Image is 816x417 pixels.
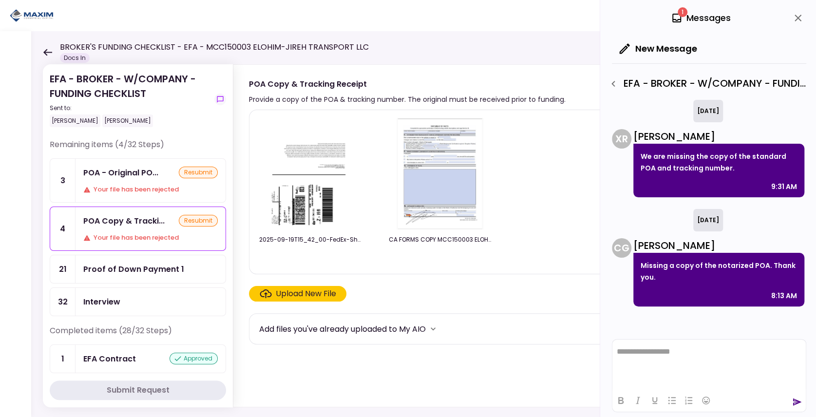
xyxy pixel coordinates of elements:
[671,11,731,25] div: Messages
[83,233,218,243] div: Your file has been rejected
[83,215,165,227] div: POA Copy & Tracking Receipt
[771,181,797,192] div: 9:31 AM
[612,36,705,61] button: New Message
[83,263,184,275] div: Proof of Down Payment 1
[612,129,631,149] div: X R
[170,353,218,364] div: approved
[50,207,226,251] a: 4POA Copy & Tracking ReceiptresubmitYour file has been rejected
[633,238,804,253] div: [PERSON_NAME]
[678,7,687,17] span: 1
[681,394,697,407] button: Numbered list
[50,139,226,158] div: Remaining items (4/32 Steps)
[249,94,566,105] div: Provide a copy of the POA & tracking number. The original must be received prior to funding.
[50,380,226,400] button: Submit Request
[214,94,226,105] button: show-messages
[83,167,158,179] div: POA - Original POA (not CA or GA)
[646,394,663,407] button: Underline
[693,209,723,231] div: [DATE]
[693,100,723,122] div: [DATE]
[50,72,210,127] div: EFA - BROKER - W/COMPANY - FUNDING CHECKLIST
[179,167,218,178] div: resubmit
[612,238,631,258] div: C G
[629,394,646,407] button: Italic
[50,255,226,284] a: 21Proof of Down Payment 1
[60,41,369,53] h1: BROKER'S FUNDING CHECKLIST - EFA - MCC150003 ELOHIM-JIREH TRANSPORT LLC
[641,260,797,283] p: Missing a copy of the notarized POA. Thank you.
[612,340,806,389] iframe: Rich Text Area
[10,8,54,23] img: Partner icon
[102,114,153,127] div: [PERSON_NAME]
[259,235,361,244] div: 2025-09-19T15_42_00-FedEx-Shipping-Label.pdf
[389,235,491,244] div: CA FORMS COPY MCC150003 ELOHIM-JIREH TRANSPORT LLC 2025.08.15.pdf
[612,394,629,407] button: Bold
[426,322,440,336] button: more
[50,207,76,250] div: 4
[633,129,804,144] div: [PERSON_NAME]
[50,159,76,202] div: 3
[249,78,566,90] div: POA Copy & Tracking Receipt
[605,76,806,92] div: EFA - BROKER - W/COMPANY - FUNDING CHECKLIST - POA Copy & Tracking Receipt
[771,290,797,302] div: 8:13 AM
[50,288,76,316] div: 32
[249,286,346,302] span: Click here to upload the required document
[50,158,226,203] a: 3POA - Original POA (not CA or GA)resubmitYour file has been rejected
[790,10,806,26] button: close
[83,353,136,365] div: EFA Contract
[50,255,76,283] div: 21
[259,323,426,335] div: Add files you've already uploaded to My AIO
[698,394,714,407] button: Emojis
[50,345,76,373] div: 1
[83,296,120,308] div: Interview
[50,344,226,373] a: 1EFA Contractapproved
[50,104,210,113] div: Sent to:
[664,394,680,407] button: Bullet list
[60,53,90,63] div: Docs In
[50,325,226,344] div: Completed items (28/32 Steps)
[641,151,797,174] p: We are missing the copy of the standard POA and tracking number.
[179,215,218,227] div: resubmit
[107,384,170,396] div: Submit Request
[792,397,802,407] button: send
[83,185,218,194] div: Your file has been rejected
[233,64,797,407] div: POA Copy & Tracking ReceiptProvide a copy of the POA & tracking number. The original must be rece...
[276,288,336,300] div: Upload New File
[50,287,226,316] a: 32Interview
[50,114,100,127] div: [PERSON_NAME]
